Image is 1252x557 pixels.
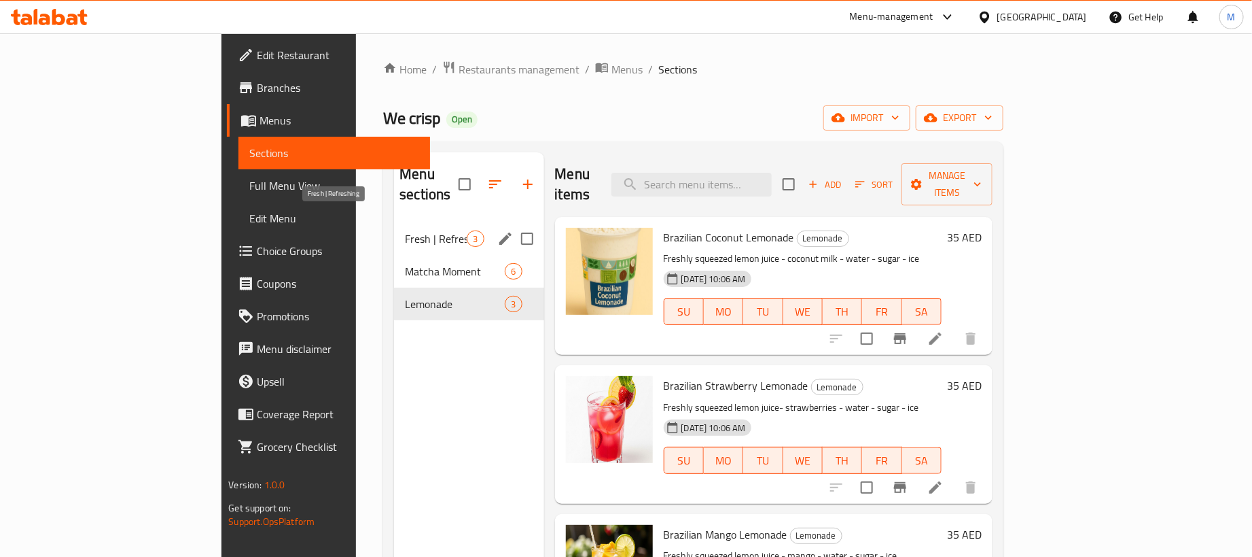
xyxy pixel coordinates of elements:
[947,376,982,395] h6: 35 AED
[947,525,982,544] h6: 35 AED
[803,174,846,195] span: Add item
[467,233,483,246] span: 3
[257,439,420,455] span: Grocery Checklist
[505,263,522,280] div: items
[811,379,863,395] div: Lemonade
[459,61,579,78] span: Restaurants management
[394,222,543,255] div: Fresh | Refreshing3edit
[394,217,543,326] nav: Menu sections
[803,174,846,195] button: Add
[227,365,431,398] a: Upsell
[249,210,420,226] span: Edit Menu
[997,10,1087,24] div: [GEOGRAPHIC_DATA]
[664,447,704,474] button: SU
[908,451,936,471] span: SA
[902,298,942,325] button: SA
[783,298,823,325] button: WE
[238,202,431,235] a: Edit Menu
[791,528,842,543] span: Lemonade
[927,479,944,496] a: Edit menu item
[789,302,817,322] span: WE
[432,61,437,78] li: /
[442,61,579,78] a: Restaurants management
[676,273,751,286] span: [DATE] 10:06 AM
[790,528,842,544] div: Lemonade
[228,499,291,517] span: Get support on:
[555,164,596,205] h2: Menu items
[249,178,420,194] span: Full Menu View
[834,109,899,126] span: import
[828,302,857,322] span: TH
[238,169,431,202] a: Full Menu View
[664,227,794,248] span: Brazilian Coconut Lemonade
[227,267,431,300] a: Coupons
[664,250,942,267] p: Freshly squeezed lemon juice - coconut milk - water - sugar - ice
[228,513,315,530] a: Support.OpsPlatform
[912,167,982,201] span: Manage items
[227,431,431,463] a: Grocery Checklist
[806,177,843,192] span: Add
[227,300,431,333] a: Promotions
[257,341,420,357] span: Menu disclaimer
[774,170,803,199] span: Select section
[927,109,992,126] span: export
[749,302,777,322] span: TU
[394,288,543,320] div: Lemonade3
[853,473,881,502] span: Select to update
[812,379,863,395] span: Lemonade
[512,168,544,201] button: Add section
[595,61,643,78] a: Menus
[1228,10,1236,24] span: M
[257,373,420,390] span: Upsell
[611,61,643,78] span: Menus
[947,228,982,247] h6: 35 AED
[405,263,505,280] span: Matcha Moment
[828,451,857,471] span: TH
[495,229,516,249] button: edit
[467,231,484,247] div: items
[853,324,881,353] span: Select to update
[227,39,431,71] a: Edit Restaurant
[908,302,936,322] span: SA
[257,275,420,292] span: Coupons
[798,231,848,246] span: Lemonade
[450,170,479,199] span: Select all sections
[227,71,431,104] a: Branches
[868,451,896,471] span: FR
[823,298,862,325] button: TH
[383,61,1003,78] nav: breadcrumb
[927,331,944,347] a: Edit menu item
[227,333,431,365] a: Menu disclaimer
[743,298,783,325] button: TU
[227,235,431,267] a: Choice Groups
[479,168,512,201] span: Sort sections
[227,104,431,137] a: Menus
[585,61,590,78] li: /
[505,296,522,312] div: items
[868,302,896,322] span: FR
[855,177,893,192] span: Sort
[954,322,987,355] button: delete
[611,173,772,197] input: search
[658,61,697,78] span: Sections
[566,376,653,463] img: Brazilian Strawberry Lemonade
[446,114,478,125] span: Open
[704,298,743,325] button: MO
[405,296,505,312] span: Lemonade
[394,255,543,288] div: Matcha Moment6
[257,406,420,422] span: Coverage Report
[670,302,698,322] span: SU
[823,105,910,131] button: import
[743,447,783,474] button: TU
[783,447,823,474] button: WE
[884,471,916,504] button: Branch-specific-item
[505,298,521,311] span: 3
[709,302,738,322] span: MO
[566,228,653,315] img: Brazilian Coconut Lemonade
[850,9,933,25] div: Menu-management
[676,422,751,435] span: [DATE] 10:06 AM
[446,112,478,128] div: Open
[823,447,862,474] button: TH
[846,174,901,195] span: Sort items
